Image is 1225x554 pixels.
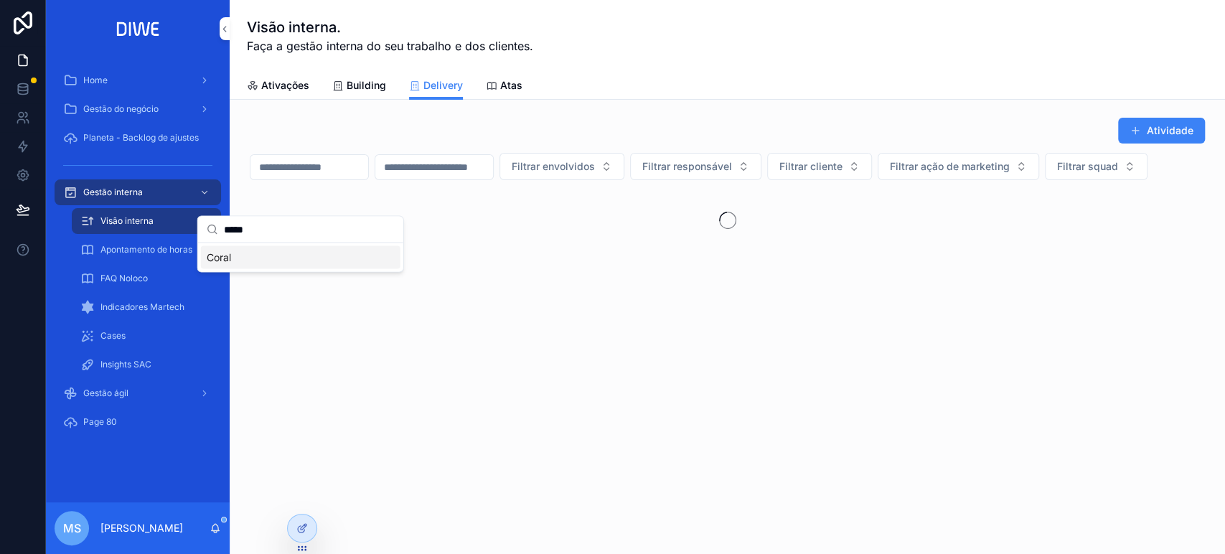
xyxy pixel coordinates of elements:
button: Select Button [630,153,761,180]
button: Select Button [1045,153,1147,180]
span: Building [347,78,386,93]
span: Filtrar cliente [779,159,843,174]
a: Indicadores Martech [72,294,221,320]
span: Gestão ágil [83,388,128,399]
a: Visão interna [72,208,221,234]
span: FAQ Noloco [100,273,148,284]
span: Faça a gestão interna do seu trabalho e dos clientes. [247,37,533,55]
a: FAQ Noloco [72,266,221,291]
a: Gestão do negócio [55,96,221,122]
h1: Visão interna. [247,17,533,37]
span: Atas [500,78,522,93]
p: [PERSON_NAME] [100,521,183,535]
a: Apontamento de horas [72,237,221,263]
div: Suggestions [198,243,403,271]
span: Home [83,75,108,86]
span: Indicadores Martech [100,301,184,313]
a: Atas [486,72,522,101]
div: scrollable content [46,57,230,454]
a: Page 80 [55,409,221,435]
a: Cases [72,323,221,349]
a: Delivery [409,72,463,100]
span: Gestão interna [83,187,143,198]
a: Ativações [247,72,309,101]
button: Select Button [767,153,872,180]
span: Cases [100,330,126,342]
img: App logo [112,17,164,40]
button: Select Button [878,153,1039,180]
span: Filtrar envolvidos [512,159,595,174]
span: Visão interna [100,215,154,227]
a: Gestão interna [55,179,221,205]
span: Planeta - Backlog de ajustes [83,132,199,144]
span: Gestão do negócio [83,103,159,115]
span: Filtrar ação de marketing [890,159,1010,174]
span: MS [63,520,81,537]
span: Ativações [261,78,309,93]
span: Filtrar responsável [642,159,732,174]
span: Coral [207,250,231,264]
span: Delivery [423,78,463,93]
span: Filtrar squad [1057,159,1118,174]
button: Atividade [1118,118,1205,144]
button: Select Button [499,153,624,180]
a: Planeta - Backlog de ajustes [55,125,221,151]
a: Gestão ágil [55,380,221,406]
a: Home [55,67,221,93]
a: Insights SAC [72,352,221,377]
a: Building [332,72,386,101]
span: Apontamento de horas [100,244,192,255]
span: Insights SAC [100,359,151,370]
span: Page 80 [83,416,117,428]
